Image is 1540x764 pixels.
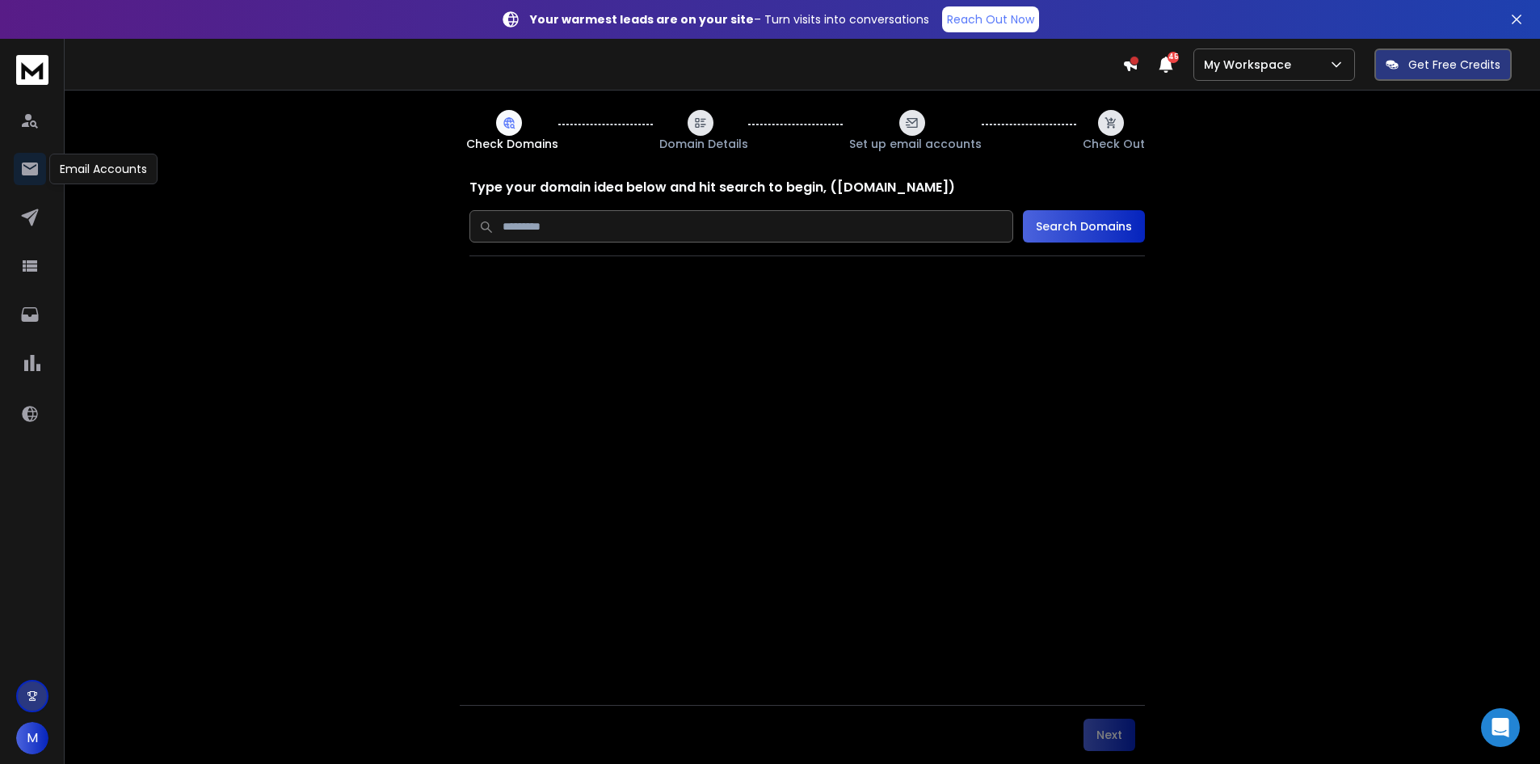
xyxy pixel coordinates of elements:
span: 45 [1168,52,1179,63]
button: M [16,722,48,754]
div: Email Accounts [49,154,158,184]
p: – Turn visits into conversations [530,11,929,27]
span: Check Domains [466,136,558,152]
span: Check Out [1083,136,1145,152]
span: Set up email accounts [849,136,982,152]
a: Reach Out Now [942,6,1039,32]
span: Domain Details [659,136,748,152]
p: Reach Out Now [947,11,1034,27]
h2: Type your domain idea below and hit search to begin, ([DOMAIN_NAME]) [469,178,1145,197]
p: My Workspace [1204,57,1298,73]
div: Open Intercom Messenger [1481,708,1520,747]
button: Get Free Credits [1374,49,1512,81]
img: logo [16,55,48,85]
p: Get Free Credits [1408,57,1500,73]
strong: Your warmest leads are on your site [530,11,754,27]
button: Search Domains [1023,210,1145,243]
